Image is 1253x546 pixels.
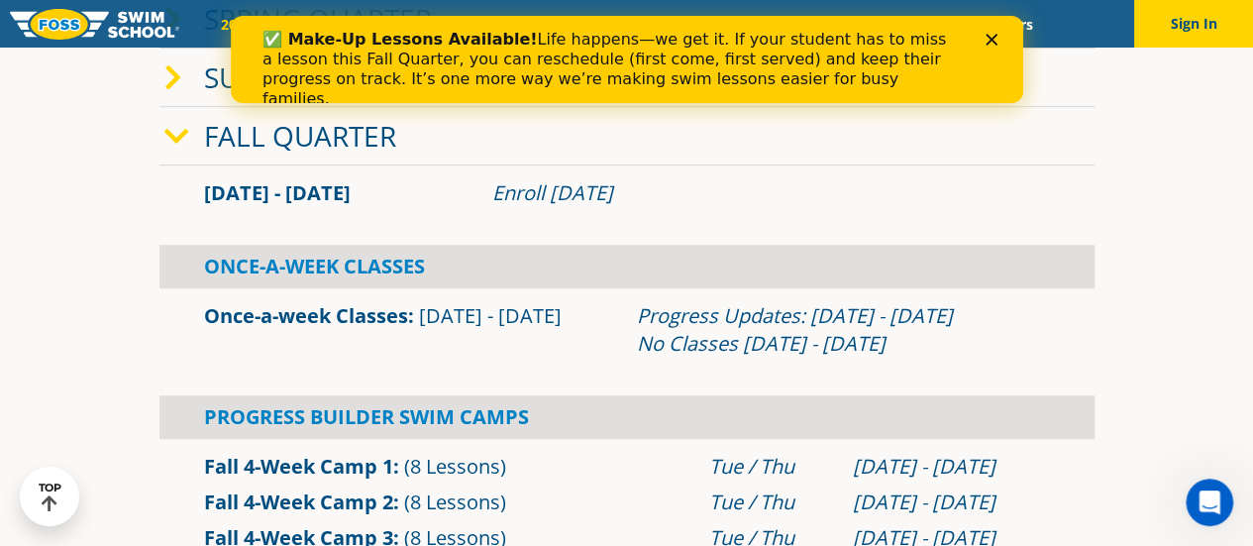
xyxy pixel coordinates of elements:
div: Life happens—we get it. If your student has to miss a lesson this Fall Quarter, you can reschedul... [32,14,729,93]
div: Once-A-Week Classes [159,245,1095,288]
div: Tue / Thu [708,489,833,516]
img: FOSS Swim School Logo [10,9,179,40]
div: Progress Updates: [DATE] - [DATE] No Classes [DATE] - [DATE] [637,302,1050,358]
a: Swim Path® Program [411,15,584,34]
iframe: Intercom live chat [1186,479,1233,526]
div: Enroll [DATE] [492,179,1050,207]
a: Once-a-week Classes [204,302,408,329]
a: Fall 4-Week Camp 1 [204,453,393,480]
span: (8 Lessons) [404,489,506,515]
div: Close [755,18,775,30]
a: Blog [904,15,967,34]
a: Schools [328,15,411,34]
div: Tue / Thu [708,453,833,481]
div: [DATE] - [DATE] [853,453,1050,481]
iframe: Intercom live chat banner [231,16,1023,103]
div: TOP [39,482,61,512]
span: [DATE] - [DATE] [419,302,562,329]
a: Fall 4-Week Camp 2 [204,489,393,515]
span: (8 Lessons) [404,453,506,480]
div: [DATE] - [DATE] [853,489,1050,516]
a: About FOSS [584,15,695,34]
a: Swim Like [PERSON_NAME] [695,15,905,34]
span: [DATE] - [DATE] [204,179,351,206]
a: Summer Quarter [204,58,452,96]
a: 2025 Calendar [204,15,328,34]
a: Careers [967,15,1049,34]
b: ✅ Make-Up Lessons Available! [32,14,306,33]
a: Fall Quarter [204,117,396,155]
div: Progress Builder Swim Camps [159,395,1095,439]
